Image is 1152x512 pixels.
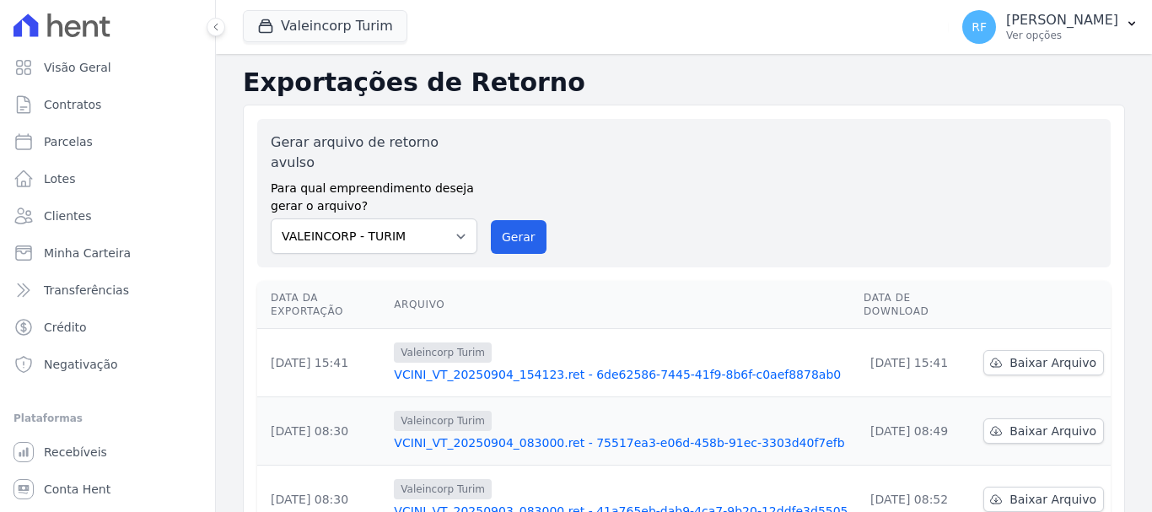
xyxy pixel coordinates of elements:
[983,350,1104,375] a: Baixar Arquivo
[44,481,110,498] span: Conta Hent
[1006,12,1118,29] p: [PERSON_NAME]
[972,21,987,33] span: RF
[44,282,129,299] span: Transferências
[387,281,857,329] th: Arquivo
[7,88,208,121] a: Contratos
[257,397,387,466] td: [DATE] 08:30
[44,444,107,461] span: Recebíveis
[1009,423,1096,439] span: Baixar Arquivo
[394,434,850,451] a: VCINI_VT_20250904_083000.ret - 75517ea3-e06d-458b-91ec-3303d40f7efb
[243,67,1125,98] h2: Exportações de Retorno
[394,366,850,383] a: VCINI_VT_20250904_154123.ret - 6de62586-7445-41f9-8b6f-c0aef8878ab0
[7,273,208,307] a: Transferências
[394,342,492,363] span: Valeincorp Turim
[949,3,1152,51] button: RF [PERSON_NAME] Ver opções
[7,236,208,270] a: Minha Carteira
[271,132,477,173] label: Gerar arquivo de retorno avulso
[1009,354,1096,371] span: Baixar Arquivo
[257,329,387,397] td: [DATE] 15:41
[7,310,208,344] a: Crédito
[983,487,1104,512] a: Baixar Arquivo
[44,356,118,373] span: Negativação
[44,170,76,187] span: Lotes
[44,319,87,336] span: Crédito
[1009,491,1096,508] span: Baixar Arquivo
[7,199,208,233] a: Clientes
[983,418,1104,444] a: Baixar Arquivo
[44,245,131,261] span: Minha Carteira
[44,207,91,224] span: Clientes
[7,348,208,381] a: Negativação
[7,472,208,506] a: Conta Hent
[271,173,477,215] label: Para qual empreendimento deseja gerar o arquivo?
[257,281,387,329] th: Data da Exportação
[7,162,208,196] a: Lotes
[7,435,208,469] a: Recebíveis
[44,96,101,113] span: Contratos
[44,133,93,150] span: Parcelas
[44,59,111,76] span: Visão Geral
[857,329,977,397] td: [DATE] 15:41
[491,220,546,254] button: Gerar
[13,408,202,428] div: Plataformas
[1006,29,1118,42] p: Ver opções
[243,10,407,42] button: Valeincorp Turim
[7,51,208,84] a: Visão Geral
[7,125,208,159] a: Parcelas
[857,397,977,466] td: [DATE] 08:49
[394,479,492,499] span: Valeincorp Turim
[857,281,977,329] th: Data de Download
[394,411,492,431] span: Valeincorp Turim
